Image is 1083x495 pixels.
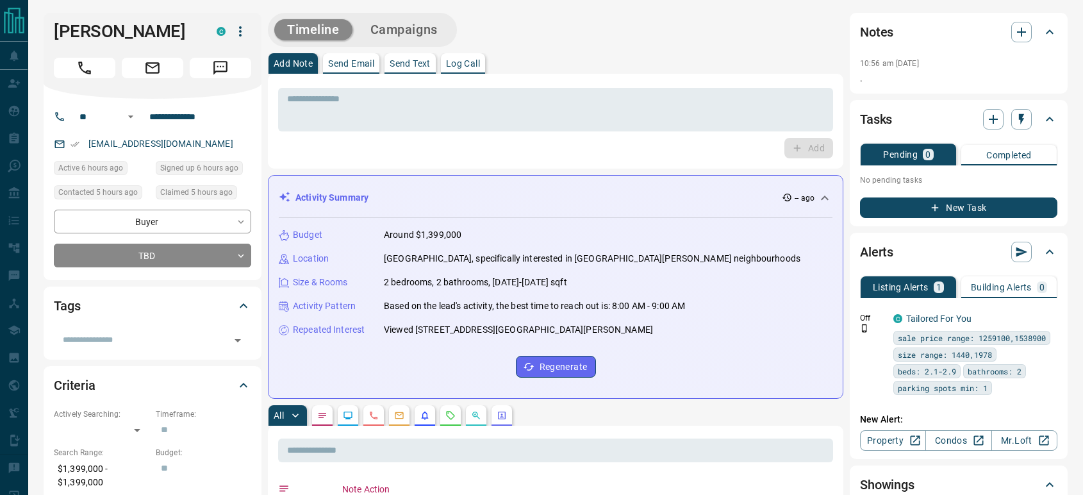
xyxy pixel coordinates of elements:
button: Timeline [274,19,352,40]
div: Sat Aug 16 2025 [156,161,251,179]
div: TBD [54,244,251,267]
svg: Opportunities [471,410,481,421]
p: 2 bedrooms, 2 bathrooms, [DATE]-[DATE] sqft [384,276,567,289]
div: condos.ca [217,27,226,36]
span: Contacted 5 hours ago [58,186,138,199]
div: Criteria [54,370,251,401]
svg: Listing Alerts [420,410,430,421]
p: New Alert: [860,413,1057,426]
span: Claimed 5 hours ago [160,186,233,199]
p: Timeframe: [156,408,251,420]
p: Activity Pattern [293,299,356,313]
span: Signed up 6 hours ago [160,162,238,174]
span: Email [122,58,183,78]
p: Size & Rooms [293,276,348,289]
h2: Alerts [860,242,893,262]
p: [GEOGRAPHIC_DATA], specifically interested in [GEOGRAPHIC_DATA][PERSON_NAME] neighbourhoods [384,252,800,265]
p: Budget [293,228,322,242]
h2: Notes [860,22,893,42]
p: . [860,72,1057,85]
p: Activity Summary [295,191,368,205]
p: Around $1,399,000 [384,228,461,242]
span: sale price range: 1259100,1538900 [898,331,1046,344]
div: Sat Aug 16 2025 [156,185,251,203]
button: Open [123,109,138,124]
p: Log Call [446,59,480,68]
p: Send Email [328,59,374,68]
p: All [274,411,284,420]
a: Property [860,430,926,451]
p: 10:56 am [DATE] [860,59,919,68]
button: New Task [860,197,1057,218]
p: Send Text [390,59,431,68]
svg: Lead Browsing Activity [343,410,353,421]
h2: Showings [860,474,914,495]
p: Viewed [STREET_ADDRESS][GEOGRAPHIC_DATA][PERSON_NAME] [384,323,653,337]
p: Search Range: [54,447,149,458]
span: Active 6 hours ago [58,162,123,174]
p: -- ago [795,192,814,204]
div: Tags [54,290,251,321]
a: Condos [925,430,991,451]
p: Based on the lead's activity, the best time to reach out is: 8:00 AM - 9:00 AM [384,299,685,313]
span: beds: 2.1-2.9 [898,365,956,378]
p: 0 [1039,283,1045,292]
svg: Calls [368,410,379,421]
div: Activity Summary-- ago [279,186,832,210]
p: Repeated Interest [293,323,365,337]
p: Actively Searching: [54,408,149,420]
svg: Email Verified [70,140,79,149]
svg: Agent Actions [497,410,507,421]
p: No pending tasks [860,171,1057,190]
p: Building Alerts [971,283,1032,292]
div: Sat Aug 16 2025 [54,185,149,203]
svg: Requests [445,410,456,421]
p: Budget: [156,447,251,458]
h2: Tasks [860,109,892,130]
p: Completed [986,151,1032,160]
a: [EMAIL_ADDRESS][DOMAIN_NAME] [88,138,233,149]
div: Notes [860,17,1057,47]
p: Add Note [274,59,313,68]
svg: Emails [394,410,404,421]
p: Pending [883,150,918,159]
span: parking spots min: 1 [898,382,988,394]
p: Off [860,312,886,324]
svg: Notes [317,410,327,421]
svg: Push Notification Only [860,324,869,333]
span: bathrooms: 2 [968,365,1021,378]
button: Campaigns [358,19,451,40]
p: 0 [925,150,930,159]
a: Tailored For You [906,314,971,324]
span: size range: 1440,1978 [898,348,992,361]
div: Sat Aug 16 2025 [54,161,149,179]
span: Message [190,58,251,78]
p: Location [293,252,329,265]
p: 1 [936,283,941,292]
p: Listing Alerts [873,283,929,292]
div: Tasks [860,104,1057,135]
div: Buyer [54,210,251,233]
button: Open [229,331,247,349]
span: Call [54,58,115,78]
h2: Criteria [54,375,95,396]
h1: [PERSON_NAME] [54,21,197,42]
div: Alerts [860,237,1057,267]
button: Regenerate [516,356,596,378]
p: $1,399,000 - $1,399,000 [54,458,149,493]
div: condos.ca [893,314,902,323]
a: Mr.Loft [991,430,1057,451]
h2: Tags [54,296,80,316]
